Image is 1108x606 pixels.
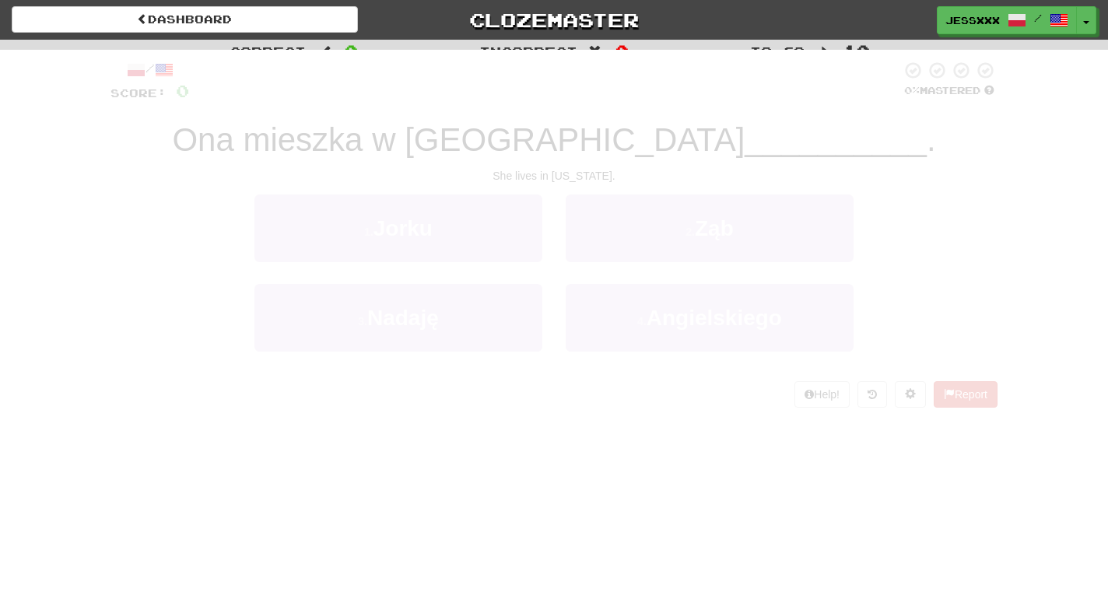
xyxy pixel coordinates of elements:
[110,168,998,184] div: She lives in [US_STATE].
[364,226,373,238] small: 1 .
[254,284,542,352] button: 3.Nadaję
[367,306,439,330] span: Nadaję
[254,194,542,262] button: 1.Jorku
[945,13,1000,27] span: jessxxx
[479,44,577,59] span: Incorrect
[647,306,782,330] span: Angielskiego
[794,381,850,408] button: Help!
[588,45,605,58] span: :
[685,226,695,238] small: 2 .
[12,6,358,33] a: Dashboard
[750,44,805,59] span: To go
[566,284,854,352] button: 4.Angielskiego
[937,6,1077,34] a: jessxxx /
[172,121,745,158] span: Ona mieszka w [GEOGRAPHIC_DATA]
[843,41,870,60] span: 10
[745,121,927,158] span: __________
[176,81,189,100] span: 0
[815,45,833,58] span: :
[230,44,306,59] span: Correct
[110,86,167,100] span: Score:
[345,41,358,60] span: 0
[695,216,734,240] span: Ząb
[901,84,998,98] div: Mastered
[857,381,887,408] button: Round history (alt+y)
[381,6,728,33] a: Clozemaster
[637,315,647,328] small: 4 .
[358,315,367,328] small: 3 .
[317,45,334,58] span: :
[110,61,189,80] div: /
[927,121,936,158] span: .
[904,84,920,96] span: 0 %
[934,381,998,408] button: Report
[1034,12,1042,23] span: /
[566,194,854,262] button: 2.Ząb
[615,41,629,60] span: 0
[373,216,433,240] span: Jorku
